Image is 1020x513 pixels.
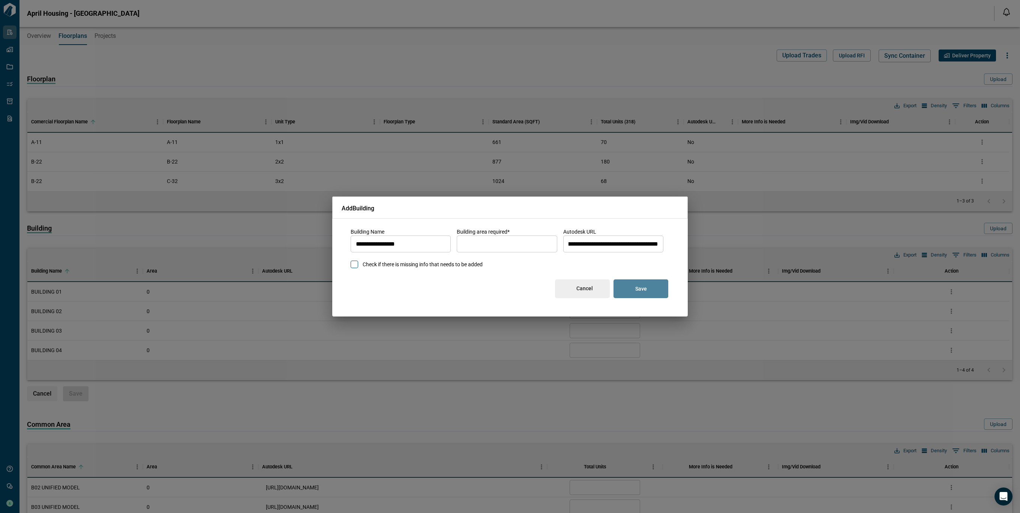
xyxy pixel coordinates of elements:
[563,235,663,252] div: autodesk_url
[356,253,445,261] p: Building already exists
[613,279,668,298] button: Save
[351,229,384,235] span: Building Name
[563,229,596,235] span: Autodesk URL
[555,279,610,298] button: Cancel
[332,196,688,219] h2: Add Building
[457,235,557,252] div: area
[994,487,1012,505] div: Open Intercom Messenger
[351,235,451,252] div: name
[576,285,593,292] p: Cancel
[462,253,552,261] p: Area required*
[363,261,483,268] span: Check if there is missing info that needs to be added
[457,229,510,235] span: Building area required*
[635,285,647,292] p: Save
